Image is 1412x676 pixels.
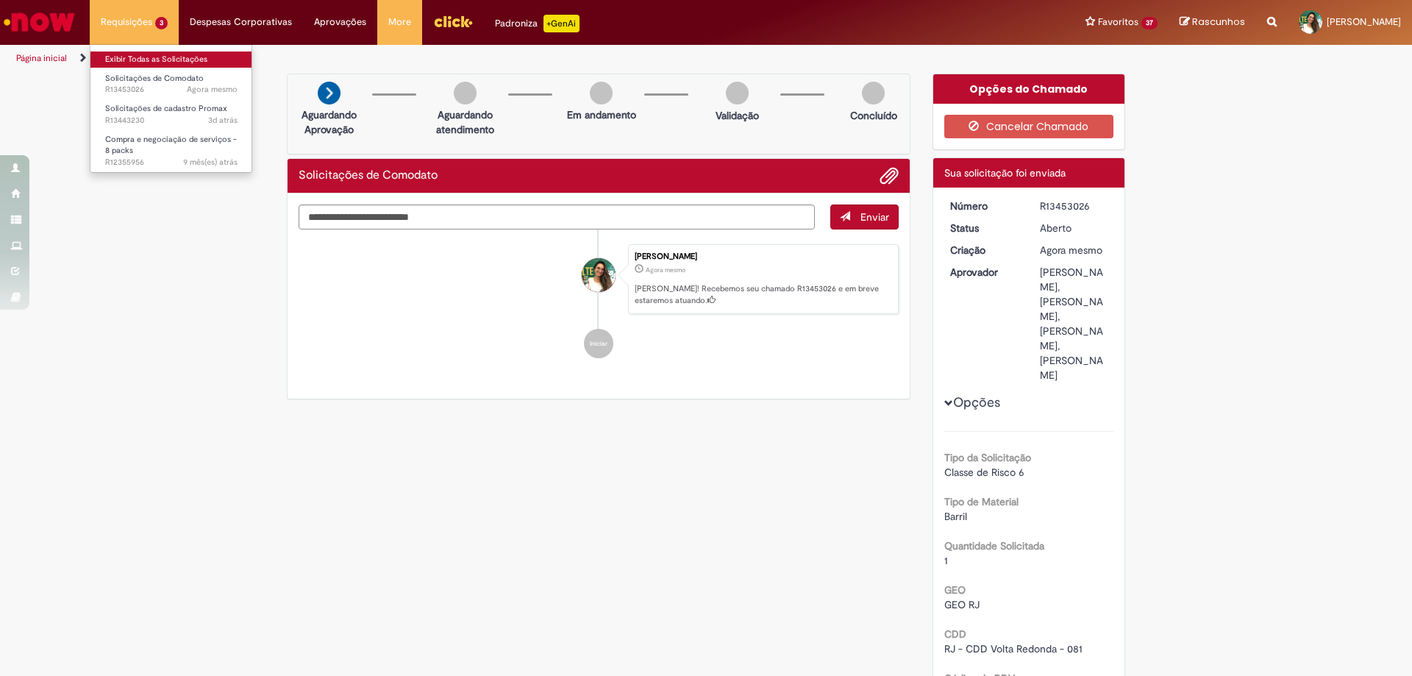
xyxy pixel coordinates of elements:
ul: Requisições [90,44,252,173]
span: R12355956 [105,157,238,168]
a: Aberto R13443230 : Solicitações de cadastro Promax [90,101,252,128]
ul: Trilhas de página [11,45,930,72]
span: Enviar [860,210,889,224]
span: Aprovações [314,15,366,29]
span: R13443230 [105,115,238,127]
p: Aguardando atendimento [429,107,501,137]
b: GEO [944,583,966,597]
span: 1 [944,554,948,567]
a: Exibir Todas as Solicitações [90,51,252,68]
span: Compra e negociação de serviços - 8 packs [105,134,237,157]
time: 27/08/2025 15:08:44 [1040,243,1102,257]
time: 04/12/2024 17:08:23 [183,157,238,168]
img: arrow-next.png [318,82,340,104]
span: GEO RJ [944,598,980,611]
time: 25/08/2025 10:01:46 [208,115,238,126]
p: Aguardando Aprovação [293,107,365,137]
b: Quantidade Solicitada [944,539,1044,552]
button: Adicionar anexos [880,166,899,185]
div: Opções do Chamado [933,74,1125,104]
span: Classe de Risco 6 [944,466,1024,479]
li: Mariah Marques Da Costa [299,244,899,315]
span: More [388,15,411,29]
p: Em andamento [567,107,636,122]
div: R13453026 [1040,199,1108,213]
b: Tipo da Solicitação [944,451,1031,464]
img: ServiceNow [1,7,77,37]
div: [PERSON_NAME] [635,252,891,261]
span: Agora mesmo [646,266,685,274]
time: 27/08/2025 15:08:45 [187,84,238,95]
span: Agora mesmo [1040,243,1102,257]
dt: Criação [939,243,1030,257]
a: Página inicial [16,52,67,64]
span: Rascunhos [1192,15,1245,29]
h2: Solicitações de Comodato Histórico de tíquete [299,169,438,182]
span: [PERSON_NAME] [1327,15,1401,28]
p: +GenAi [543,15,580,32]
dt: Aprovador [939,265,1030,280]
time: 27/08/2025 15:08:44 [646,266,685,274]
span: RJ - CDD Volta Redonda - 081 [944,642,1083,655]
span: Sua solicitação foi enviada [944,166,1066,179]
div: Mariah Marques Da Costa [582,258,616,292]
div: Padroniza [495,15,580,32]
dt: Status [939,221,1030,235]
span: Favoritos [1098,15,1138,29]
img: img-circle-grey.png [590,82,613,104]
b: CDD [944,627,966,641]
b: Tipo de Material [944,495,1019,508]
a: Rascunhos [1180,15,1245,29]
button: Cancelar Chamado [944,115,1114,138]
div: [PERSON_NAME], [PERSON_NAME], [PERSON_NAME], [PERSON_NAME] [1040,265,1108,383]
span: Requisições [101,15,152,29]
span: 9 mês(es) atrás [183,157,238,168]
p: [PERSON_NAME]! Recebemos seu chamado R13453026 e em breve estaremos atuando. [635,283,891,306]
dt: Número [939,199,1030,213]
img: img-circle-grey.png [454,82,477,104]
span: Despesas Corporativas [190,15,292,29]
p: Validação [716,108,759,123]
ul: Histórico de tíquete [299,230,899,374]
span: 37 [1141,17,1158,29]
span: Agora mesmo [187,84,238,95]
a: Aberto R12355956 : Compra e negociação de serviços - 8 packs [90,132,252,163]
span: Solicitações de Comodato [105,73,204,84]
span: R13453026 [105,84,238,96]
span: 3d atrás [208,115,238,126]
div: 27/08/2025 15:08:44 [1040,243,1108,257]
a: Aberto R13453026 : Solicitações de Comodato [90,71,252,98]
textarea: Digite sua mensagem aqui... [299,204,815,230]
img: img-circle-grey.png [726,82,749,104]
img: img-circle-grey.png [862,82,885,104]
span: 3 [155,17,168,29]
button: Enviar [830,204,899,230]
img: click_logo_yellow_360x200.png [433,10,473,32]
span: Solicitações de cadastro Promax [105,103,227,114]
p: Concluído [850,108,897,123]
div: Aberto [1040,221,1108,235]
span: Barril [944,510,967,523]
